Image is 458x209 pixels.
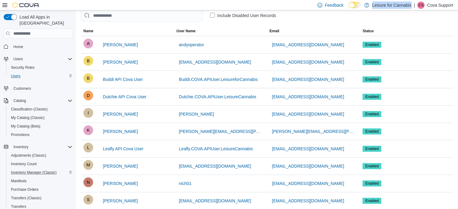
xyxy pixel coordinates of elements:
button: Purchase Orders [6,185,75,194]
button: Customers [1,84,75,93]
div: Cova Support [417,2,425,9]
span: [EMAIL_ADDRESS][DOMAIN_NAME] [272,146,344,152]
button: Dutchie.COVA.APIUser.LeisureCannabis [177,91,259,103]
div: Andy [83,39,93,48]
span: Enabled [365,42,379,47]
span: Enabled [365,111,379,117]
span: [PERSON_NAME] [103,163,138,169]
button: Catalog [1,96,75,105]
span: [EMAIL_ADDRESS][DOMAIN_NAME] [179,198,251,204]
button: Leafly.COVA.APIUser.LeisureCannabis [177,143,255,155]
span: Classification (Classic) [11,107,48,112]
span: [EMAIL_ADDRESS][DOMAIN_NAME] [179,59,251,65]
span: Load All Apps in [GEOGRAPHIC_DATA] [17,14,72,26]
a: My Catalog (Beta) [9,123,43,130]
a: Promotions [9,131,32,138]
button: nich01 [177,177,194,190]
span: Leafly API Cova User [103,146,143,152]
span: Enabled [365,181,379,186]
span: [EMAIL_ADDRESS][DOMAIN_NAME] [272,163,344,169]
span: Manifests [11,179,26,183]
a: Home [11,43,26,51]
button: Leafly API Cova User [100,143,146,155]
span: Enabled [365,146,379,152]
span: [PERSON_NAME][EMAIL_ADDRESS][PERSON_NAME][DOMAIN_NAME] [272,128,355,134]
span: Enabled [362,42,381,48]
button: Classification (Classic) [6,105,75,113]
button: Inventory Count [6,160,75,168]
span: Users [11,55,72,63]
button: Catalog [11,97,28,104]
span: andyoperator [179,42,204,48]
span: Enabled [362,180,381,186]
p: | [414,2,415,9]
span: My Catalog (Classic) [11,115,45,120]
span: Inventory Count [9,160,72,168]
span: Adjustments (Classic) [9,152,72,159]
button: andyoperator [177,39,207,51]
span: [EMAIL_ADDRESS][DOMAIN_NAME] [272,76,344,82]
div: Sophia [83,195,93,204]
span: [EMAIL_ADDRESS][DOMAIN_NAME] [272,59,344,65]
span: Enabled [365,59,379,65]
span: [PERSON_NAME] [103,198,138,204]
div: nicholas [83,177,93,187]
span: Promotions [9,131,72,138]
button: [EMAIL_ADDRESS][DOMAIN_NAME] [270,108,347,120]
p: Leisure for Cannabis [372,2,411,9]
img: Cova [12,2,40,8]
span: Transfers (Classic) [11,196,41,200]
span: [PERSON_NAME] [103,59,138,65]
button: [EMAIL_ADDRESS][DOMAIN_NAME] [177,160,253,172]
a: Security Roles [9,64,37,71]
button: [EMAIL_ADDRESS][DOMAIN_NAME] [270,39,347,51]
span: Inventory [11,143,72,151]
button: Inventory [11,143,31,151]
span: Users [13,57,23,61]
button: [PERSON_NAME][EMAIL_ADDRESS][PERSON_NAME][DOMAIN_NAME] [270,125,358,138]
span: Customers [11,85,72,92]
button: [PERSON_NAME] [100,195,140,207]
span: Enabled [362,128,381,134]
span: User Name [177,29,196,33]
button: Users [11,55,25,63]
span: Classification (Classic) [9,106,72,113]
a: Adjustments (Classic) [9,152,49,159]
button: [PERSON_NAME] [177,108,216,120]
button: Transfers (Classic) [6,194,75,202]
span: Dutchie API Cova User [103,94,146,100]
span: Status [362,29,374,33]
span: Enabled [362,59,381,65]
button: [PERSON_NAME][EMAIL_ADDRESS][PERSON_NAME][DOMAIN_NAME] [177,125,265,138]
button: [EMAIL_ADDRESS][DOMAIN_NAME] [270,177,347,190]
button: [EMAIL_ADDRESS][DOMAIN_NAME] [270,195,347,207]
div: Bella [83,56,93,66]
span: Users [9,72,72,80]
span: Transfers [11,204,26,209]
p: Cova Support [427,2,453,9]
input: Dark Mode [348,2,361,8]
span: [EMAIL_ADDRESS][DOMAIN_NAME] [272,198,344,204]
span: Inventory Manager (Classic) [11,170,57,175]
button: [EMAIL_ADDRESS][DOMAIN_NAME] [177,56,253,68]
span: [PERSON_NAME] [103,180,138,186]
span: Name [83,29,93,33]
span: Security Roles [11,65,34,70]
a: Manifests [9,177,29,185]
button: Security Roles [6,63,75,72]
div: Leafly [83,143,93,152]
span: [EMAIL_ADDRESS][DOMAIN_NAME] [272,42,344,48]
span: I [88,108,89,118]
span: Home [13,44,23,49]
span: Inventory [13,145,28,149]
button: Users [1,55,75,63]
span: My Catalog (Beta) [9,123,72,130]
button: Promotions [6,131,75,139]
a: Classification (Classic) [9,106,50,113]
div: Marco [83,160,93,170]
button: Inventory Manager (Classic) [6,168,75,177]
span: Enabled [365,163,379,169]
span: Leafly.COVA.APIUser.LeisureCannabis [179,146,253,152]
span: [PERSON_NAME][EMAIL_ADDRESS][PERSON_NAME][DOMAIN_NAME] [179,128,262,134]
span: [EMAIL_ADDRESS][DOMAIN_NAME] [179,163,251,169]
